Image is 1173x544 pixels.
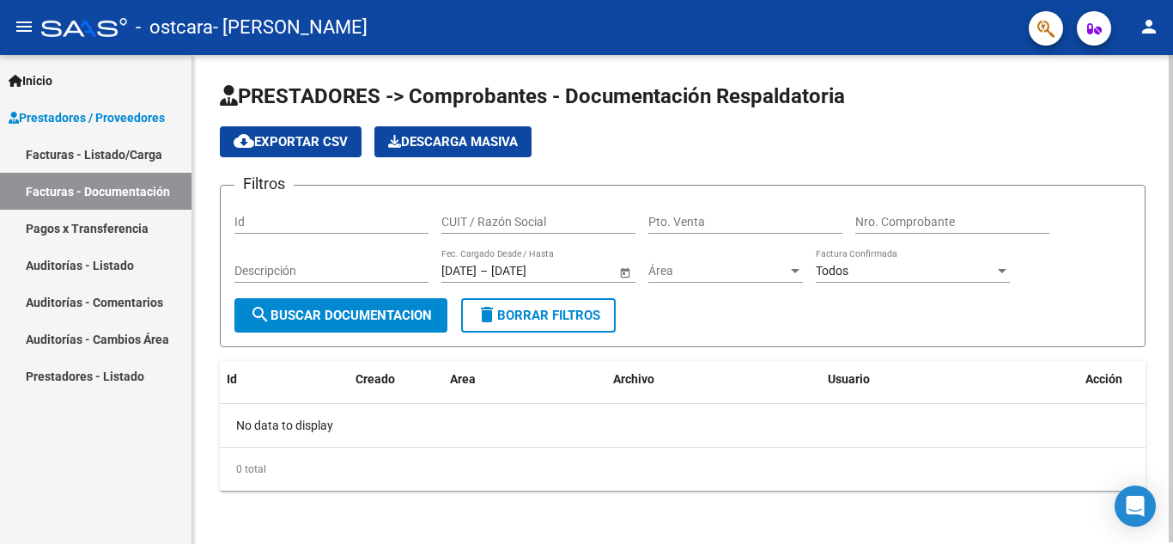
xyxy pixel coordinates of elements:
[213,9,368,46] span: - [PERSON_NAME]
[648,264,787,278] span: Área
[220,126,362,157] button: Exportar CSV
[477,308,600,323] span: Borrar Filtros
[480,264,488,278] span: –
[443,361,606,398] datatable-header-cell: Area
[220,84,845,108] span: PRESTADORES -> Comprobantes - Documentación Respaldatoria
[441,264,477,278] input: Fecha inicio
[613,372,654,386] span: Archivo
[14,16,34,37] mat-icon: menu
[234,172,294,196] h3: Filtros
[821,361,1079,398] datatable-header-cell: Usuario
[136,9,213,46] span: - ostcara
[1079,361,1164,398] datatable-header-cell: Acción
[9,108,165,127] span: Prestadores / Proveedores
[374,126,532,157] app-download-masive: Descarga masiva de comprobantes (adjuntos)
[227,372,237,386] span: Id
[388,134,518,150] span: Descarga Masiva
[234,134,348,150] span: Exportar CSV
[1085,372,1122,386] span: Acción
[828,372,870,386] span: Usuario
[374,126,532,157] button: Descarga Masiva
[477,304,497,325] mat-icon: delete
[349,361,443,398] datatable-header-cell: Creado
[356,372,395,386] span: Creado
[220,361,289,398] datatable-header-cell: Id
[9,71,52,90] span: Inicio
[220,448,1146,491] div: 0 total
[450,372,476,386] span: Area
[250,304,270,325] mat-icon: search
[461,298,616,333] button: Borrar Filtros
[491,264,575,278] input: Fecha fin
[250,308,432,323] span: Buscar Documentacion
[1115,486,1156,527] div: Open Intercom Messenger
[234,131,254,151] mat-icon: cloud_download
[606,361,821,398] datatable-header-cell: Archivo
[616,263,634,281] button: Open calendar
[1139,16,1159,37] mat-icon: person
[234,298,447,333] button: Buscar Documentacion
[220,404,1146,447] div: No data to display
[816,264,848,278] span: Todos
